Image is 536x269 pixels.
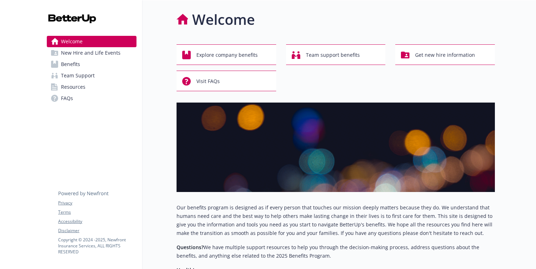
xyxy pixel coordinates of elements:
[415,48,475,62] span: Get new hire information
[177,103,495,192] img: overview page banner
[177,71,276,91] button: Visit FAQs
[58,237,136,255] p: Copyright © 2024 - 2025 , Newfront Insurance Services, ALL RIGHTS RESERVED
[47,93,136,104] a: FAQs
[61,36,83,47] span: Welcome
[58,209,136,215] a: Terms
[58,227,136,234] a: Disclaimer
[47,59,136,70] a: Benefits
[177,44,276,65] button: Explore company benefits
[177,203,495,237] p: Our benefits program is designed as if every person that touches our mission deeply matters becau...
[61,59,80,70] span: Benefits
[61,81,85,93] span: Resources
[177,244,203,251] strong: Questions?
[47,47,136,59] a: New Hire and Life Events
[196,48,258,62] span: Explore company benefits
[58,218,136,225] a: Accessibility
[286,44,386,65] button: Team support benefits
[61,70,95,81] span: Team Support
[61,93,73,104] span: FAQs
[47,70,136,81] a: Team Support
[192,9,255,30] h1: Welcome
[306,48,360,62] span: Team support benefits
[47,81,136,93] a: Resources
[177,243,495,260] p: We have multiple support resources to help you through the decision-making process, address quest...
[395,44,495,65] button: Get new hire information
[58,200,136,206] a: Privacy
[196,75,220,88] span: Visit FAQs
[47,36,136,47] a: Welcome
[61,47,121,59] span: New Hire and Life Events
